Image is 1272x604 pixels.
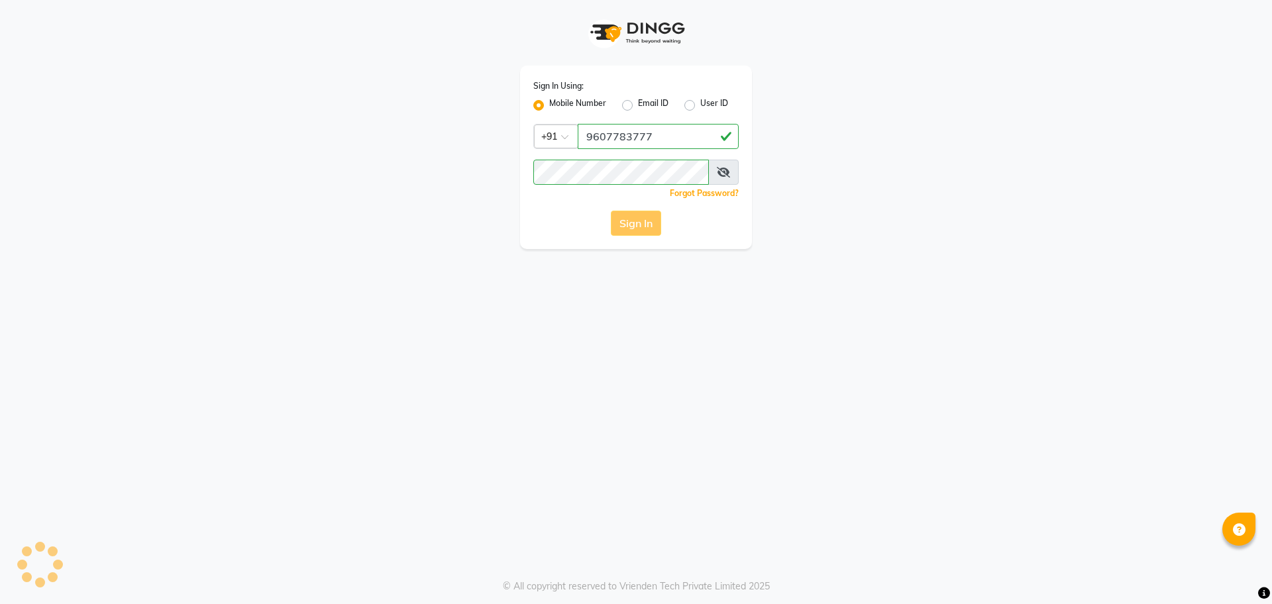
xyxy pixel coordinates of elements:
[638,97,668,113] label: Email ID
[700,97,728,113] label: User ID
[1216,551,1259,591] iframe: chat widget
[583,13,689,52] img: logo1.svg
[578,124,739,149] input: Username
[670,188,739,198] a: Forgot Password?
[549,97,606,113] label: Mobile Number
[533,80,584,92] label: Sign In Using:
[533,160,709,185] input: Username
